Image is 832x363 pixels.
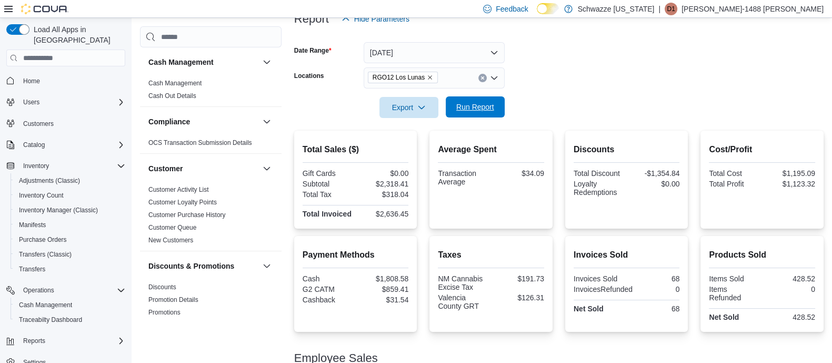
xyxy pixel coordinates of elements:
[19,335,49,347] button: Reports
[29,24,125,45] span: Load All Apps in [GEOGRAPHIC_DATA]
[303,296,354,304] div: Cashback
[303,210,352,218] strong: Total Invoiced
[709,169,760,178] div: Total Cost
[148,80,202,87] a: Cash Management
[148,116,190,127] h3: Compliance
[574,274,625,283] div: Invoices Sold
[681,3,824,15] p: [PERSON_NAME]-1488 [PERSON_NAME]
[148,296,198,303] a: Promotion Details
[19,265,45,273] span: Transfers
[358,285,409,293] div: $859.41
[148,223,196,232] span: Customer Queue
[303,169,354,178] div: Gift Cards
[456,102,494,112] span: Run Report
[386,97,432,118] span: Export
[19,117,125,130] span: Customers
[140,183,282,251] div: Customer
[478,74,487,82] button: Clear input
[148,163,258,174] button: Customer
[368,72,438,83] span: RGO12 Los Lunas
[574,249,680,261] h2: Invoices Sold
[15,299,76,311] a: Cash Management
[19,236,67,244] span: Purchase Orders
[709,249,815,261] h2: Products Sold
[19,191,64,200] span: Inventory Count
[629,169,680,178] div: -$1,354.84
[260,56,273,68] button: Cash Management
[427,74,433,81] button: Remove RGO12 Los Lunas from selection in this group
[23,98,39,106] span: Users
[23,162,49,170] span: Inventory
[140,77,282,106] div: Cash Management
[148,211,226,219] a: Customer Purchase History
[260,260,273,272] button: Discounts & Promotions
[358,190,409,199] div: $318.04
[354,14,409,24] span: Hide Parameters
[709,285,760,302] div: Items Refunded
[358,180,409,188] div: $2,318.41
[629,180,680,188] div: $0.00
[629,274,680,283] div: 68
[19,160,125,172] span: Inventory
[19,176,80,185] span: Adjustments (Classic)
[23,286,54,295] span: Operations
[11,298,129,312] button: Cash Management
[148,185,209,194] span: Customer Activity List
[294,13,329,25] h3: Report
[15,248,76,261] a: Transfers (Classic)
[148,116,258,127] button: Compliance
[438,249,544,261] h2: Taxes
[637,285,679,293] div: 0
[19,284,58,297] button: Operations
[574,143,680,156] h2: Discounts
[2,333,129,348] button: Reports
[19,316,82,324] span: Traceabilty Dashboard
[303,274,354,283] div: Cash
[764,180,815,188] div: $1,123.32
[303,143,409,156] h2: Total Sales ($)
[303,249,409,261] h2: Payment Methods
[15,189,68,202] a: Inventory Count
[2,116,129,131] button: Customers
[493,274,544,283] div: $191.73
[148,261,234,271] h3: Discounts & Promotions
[148,163,183,174] h3: Customer
[19,96,44,109] button: Users
[438,143,544,156] h2: Average Spent
[15,233,71,246] a: Purchase Orders
[764,285,815,293] div: 0
[19,250,72,259] span: Transfers (Classic)
[15,219,50,231] a: Manifests
[303,180,354,188] div: Subtotal
[364,42,505,63] button: [DATE]
[148,283,176,291] a: Discounts
[294,46,332,55] label: Date Range
[294,72,324,80] label: Locations
[15,174,125,187] span: Adjustments (Classic)
[23,141,45,149] span: Catalog
[19,117,58,130] a: Customers
[658,3,660,15] p: |
[15,219,125,231] span: Manifests
[11,262,129,277] button: Transfers
[574,169,625,178] div: Total Discount
[11,312,129,327] button: Traceabilty Dashboard
[438,274,489,291] div: NM Cannabis Excise Tax
[379,97,438,118] button: Export
[148,309,181,316] a: Promotions
[23,120,54,128] span: Customers
[709,180,760,188] div: Total Profit
[537,3,559,14] input: Dark Mode
[148,296,198,304] span: Promotion Details
[148,57,214,67] h3: Cash Management
[2,283,129,298] button: Operations
[15,189,125,202] span: Inventory Count
[19,74,125,87] span: Home
[438,293,489,310] div: Valencia County GRT
[574,180,625,197] div: Loyalty Redemptions
[764,169,815,178] div: $1,195.09
[303,190,354,199] div: Total Tax
[358,296,409,304] div: $31.54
